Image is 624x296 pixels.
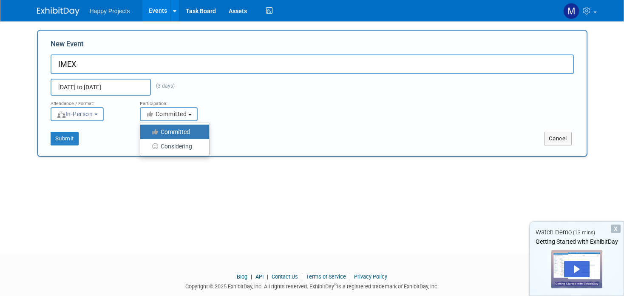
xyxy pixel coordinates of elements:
[272,273,298,280] a: Contact Us
[51,107,104,121] button: In-Person
[530,237,624,246] div: Getting Started with ExhibitDay
[354,273,387,280] a: Privacy Policy
[611,225,621,233] div: Dismiss
[563,3,579,19] img: Melissa Beltran
[237,273,247,280] a: Blog
[140,107,198,121] button: Committed
[51,54,574,74] input: Name of Trade Show / Conference
[57,111,93,117] span: In-Person
[573,230,595,236] span: (13 mins)
[347,273,353,280] span: |
[145,141,201,152] label: Considering
[249,273,254,280] span: |
[37,7,79,16] img: ExhibitDay
[146,111,187,117] span: Committed
[51,39,84,52] label: New Event
[151,83,175,89] span: (3 days)
[51,132,79,145] button: Submit
[334,282,337,287] sup: ®
[51,96,127,107] div: Attendance / Format:
[140,96,216,107] div: Participation:
[265,273,270,280] span: |
[544,132,572,145] button: Cancel
[145,126,201,137] label: Committed
[530,228,624,237] div: Watch Demo
[51,79,151,96] input: Start Date - End Date
[255,273,264,280] a: API
[564,261,590,277] div: Play
[299,273,305,280] span: |
[90,8,130,14] span: Happy Projects
[306,273,346,280] a: Terms of Service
